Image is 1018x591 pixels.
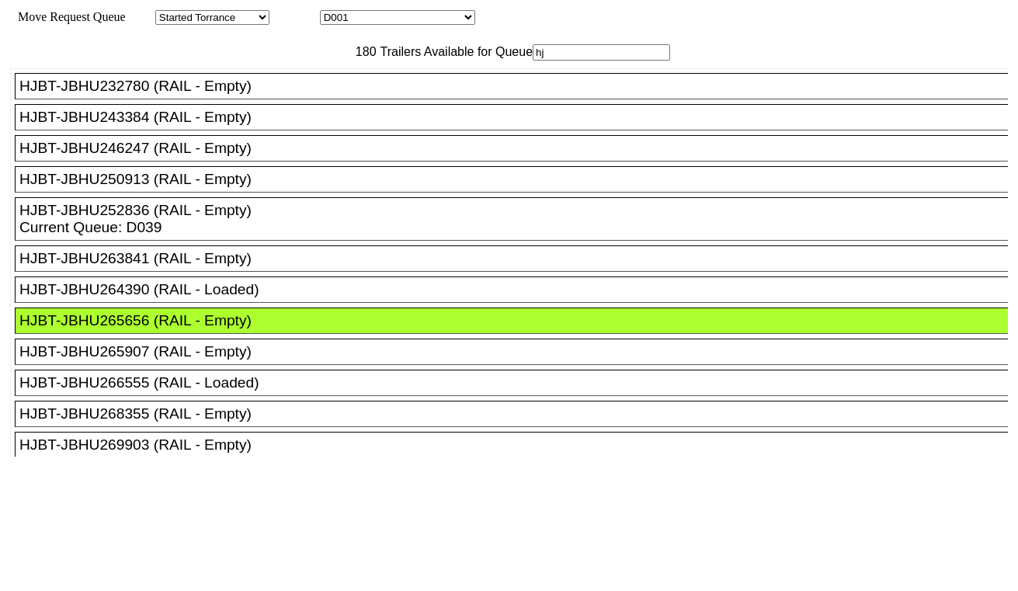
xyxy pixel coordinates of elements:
div: HJBT-JBHU243384 (RAIL - Empty) [19,109,1017,126]
div: HJBT-JBHU264390 (RAIL - Loaded) [19,281,1017,298]
div: HJBT-JBHU232780 (RAIL - Empty) [19,78,1017,95]
div: HJBT-JBHU265656 (RAIL - Empty) [19,312,1017,329]
div: HJBT-JBHU266555 (RAIL - Loaded) [19,374,1017,391]
div: HJBT-JBHU269903 (RAIL - Empty) [19,436,1017,454]
input: Filter Available Trailers [533,44,670,61]
div: HJBT-JBHU268355 (RAIL - Empty) [19,405,1017,422]
span: Trailers Available for Queue [377,45,533,58]
span: Location [273,10,317,23]
span: Area [128,10,152,23]
div: HJBT-JBHU263841 (RAIL - Empty) [19,250,1017,267]
div: HJBT-JBHU250913 (RAIL - Empty) [19,171,1017,188]
div: HJBT-JBHU246247 (RAIL - Empty) [19,140,1017,157]
div: HJBT-JBHU252836 (RAIL - Empty) [19,202,1017,219]
div: HJBT-JBHU265907 (RAIL - Empty) [19,343,1017,360]
span: Move Request Queue [10,10,126,23]
span: 180 [348,45,377,58]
